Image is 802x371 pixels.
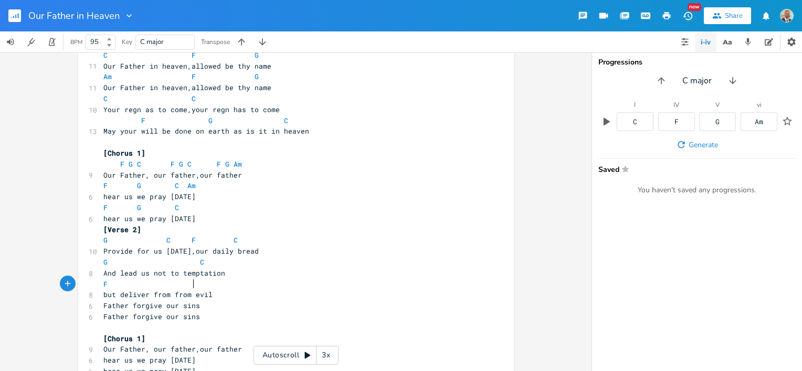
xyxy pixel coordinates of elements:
div: You haven't saved any progressions. [598,185,796,195]
span: but deliver from from evil [103,290,213,299]
span: C [166,235,171,245]
div: BPM [70,39,82,45]
span: Am [234,159,242,169]
span: And lead us not to temptation [103,268,225,278]
span: G [255,72,259,81]
span: Our Father, our father,our father [103,344,242,354]
span: F [192,72,196,81]
span: [Verse 2] [103,225,141,234]
span: C major [140,37,164,47]
span: F [103,279,108,289]
span: Our Father, our father,our father [103,170,242,180]
div: Share [725,11,743,20]
div: Am [755,118,763,125]
span: G [137,181,141,190]
span: C [200,257,204,267]
span: May your will be done on earth as is it in heaven [103,126,309,136]
span: F [192,235,196,245]
span: G [103,257,108,267]
div: Transpose [201,39,230,45]
span: Our Father in Heaven [28,11,120,20]
div: New [688,3,701,11]
span: C [192,94,196,103]
div: F [674,118,679,125]
span: hear us we pray [DATE] [103,355,196,365]
span: F [141,116,145,125]
span: Provide for us [DATE],our daily bread [103,246,259,256]
span: [Chorus 1] [103,334,145,343]
div: Autoscroll [254,346,339,365]
span: C [284,116,288,125]
span: G [103,235,108,245]
span: G [225,159,229,169]
span: F [103,203,108,212]
button: Generate [672,135,722,154]
span: C [103,50,108,60]
span: C [187,159,192,169]
div: IV [673,102,679,108]
span: G [255,50,259,60]
span: C [137,159,141,169]
span: Am [187,181,196,190]
div: V [715,102,720,108]
span: G [179,159,183,169]
span: F [192,50,196,60]
span: F [171,159,175,169]
span: Our Father in heaven,allowed be thy name [103,61,271,71]
span: F [103,181,108,190]
span: F [120,159,124,169]
span: Father forgive our sins [103,312,200,321]
div: Key [122,39,132,45]
div: vi [757,102,762,108]
span: [Chorus 1] [103,148,145,158]
span: hear us we pray [DATE] [103,192,196,201]
img: NODJIBEYE CHERUBIN [780,9,794,23]
span: Generate [689,140,718,150]
button: New [677,6,698,25]
div: Progressions [598,59,796,66]
div: I [634,102,636,108]
button: Share [704,7,751,24]
div: C [633,118,637,125]
span: G [129,159,133,169]
span: Am [103,72,112,81]
div: G [715,118,720,125]
span: C [175,203,179,212]
span: G [208,116,213,125]
span: F [217,159,221,169]
div: 3x [316,346,335,365]
span: C [175,181,179,190]
span: Father forgive our sins [103,301,200,310]
span: C [103,94,108,103]
span: C major [682,75,712,87]
span: C [234,235,238,245]
span: Your regn as to come,your regn has to come [103,105,280,114]
span: G [137,203,141,212]
span: Our Father in heaven,allowed be thy name [103,83,271,92]
span: Saved [598,165,789,173]
span: hear us we pray [DATE] [103,214,196,223]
